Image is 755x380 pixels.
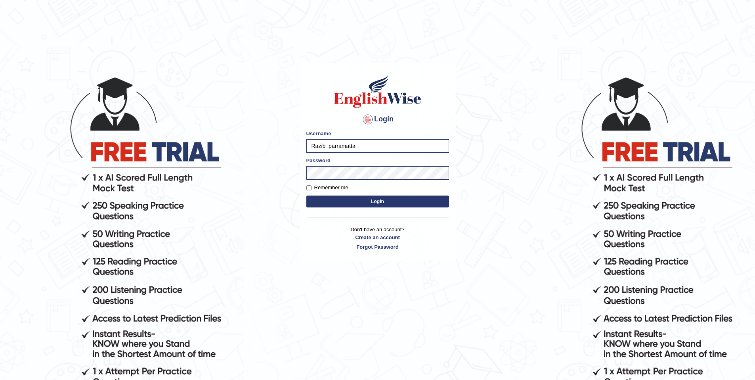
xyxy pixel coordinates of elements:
[306,130,331,137] label: Username
[306,184,348,192] label: Remember me
[306,243,449,251] a: Forgot Password
[306,185,312,190] input: Remember me
[306,234,449,241] a: Create an account
[306,196,449,207] button: Login
[306,157,331,164] label: Password
[333,73,423,109] img: Logo of English Wise sign in for intelligent practice with AI
[306,113,449,126] h4: Login
[306,226,449,250] p: Don't have an account?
